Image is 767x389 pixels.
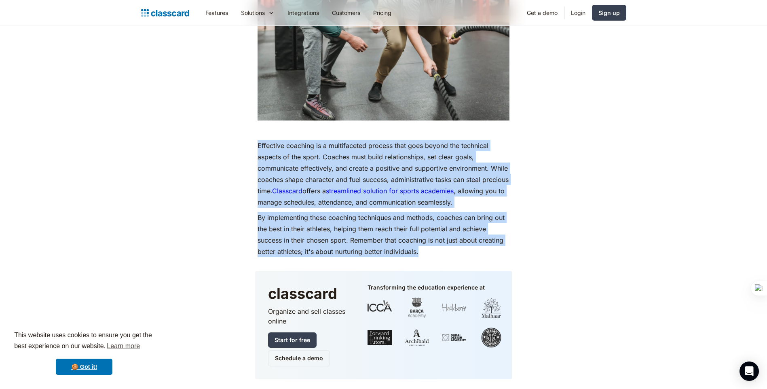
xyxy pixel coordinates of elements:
[268,284,351,303] h3: classcard
[520,4,564,22] a: Get a demo
[241,8,265,17] div: Solutions
[326,187,454,195] a: streamlined solution for sports academies
[268,332,317,348] a: Start for free
[14,330,154,352] span: This website uses cookies to ensure you get the best experience on our website.
[272,187,302,195] a: Classcard
[268,350,330,366] a: Schedule a demo
[740,362,759,381] div: Open Intercom Messenger
[258,140,509,208] p: Effective coaching is a multifaceted process that goes beyond the technical aspects of the sport....
[564,4,592,22] a: Login
[268,307,351,326] p: Organize and sell classes online
[235,4,281,22] div: Solutions
[56,359,112,375] a: dismiss cookie message
[141,7,189,19] a: home
[258,125,509,136] p: ‍
[6,323,162,383] div: cookieconsent
[325,4,367,22] a: Customers
[592,5,626,21] a: Sign up
[368,284,485,291] div: Transforming the education experience at
[598,8,620,17] div: Sign up
[281,4,325,22] a: Integrations
[199,4,235,22] a: Features
[106,340,141,352] a: learn more about cookies
[258,212,509,257] p: By implementing these coaching techniques and methods, coaches can bring out the best in their at...
[367,4,398,22] a: Pricing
